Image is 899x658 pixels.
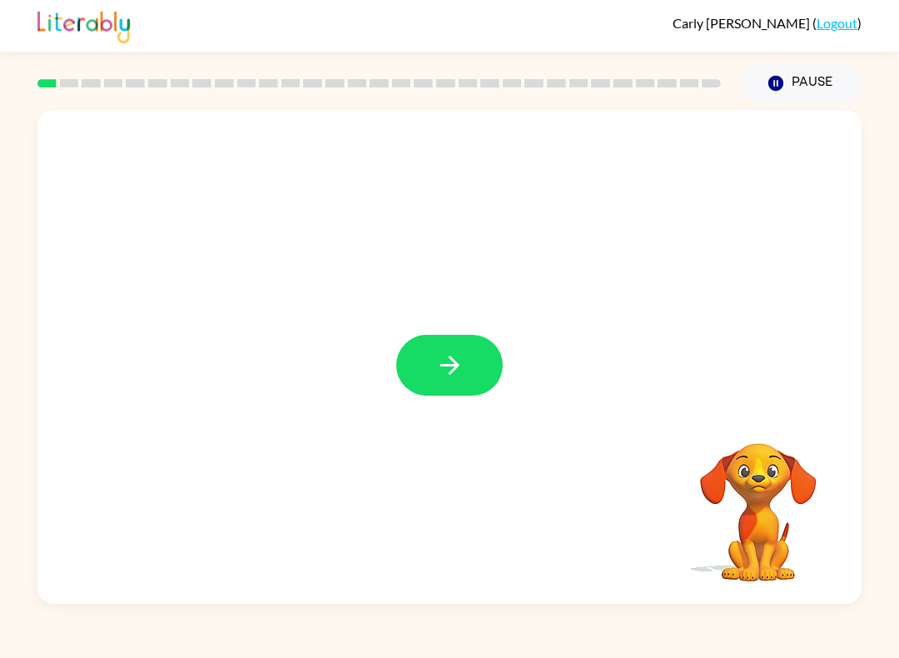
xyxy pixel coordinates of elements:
img: Literably [37,7,130,43]
span: Carly [PERSON_NAME] [673,15,812,31]
button: Pause [741,64,862,102]
div: ( ) [673,15,862,31]
a: Logout [817,15,857,31]
video: Your browser must support playing .mp4 files to use Literably. Please try using another browser. [675,417,842,584]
